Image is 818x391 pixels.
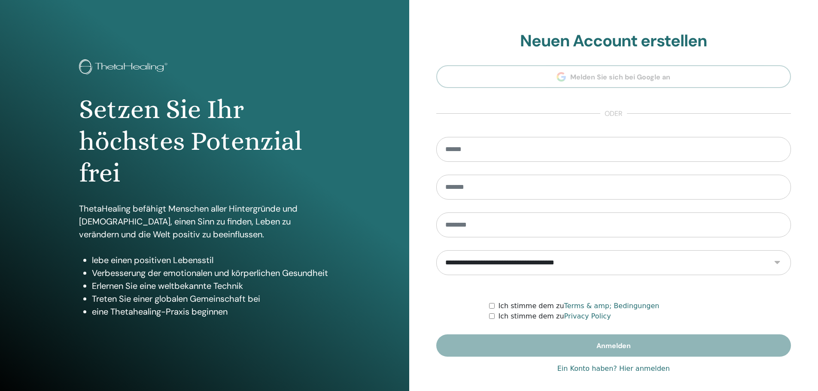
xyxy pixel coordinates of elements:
li: Verbesserung der emotionalen und körperlichen Gesundheit [92,267,330,279]
label: Ich stimme dem zu [498,311,611,321]
a: Ein Konto haben? Hier anmelden [557,364,670,374]
li: Erlernen Sie eine weltbekannte Technik [92,279,330,292]
span: oder [600,109,627,119]
h1: Setzen Sie Ihr höchstes Potenzial frei [79,94,330,189]
a: Terms & amp; Bedingungen [564,302,660,310]
li: eine Thetahealing-Praxis beginnen [92,305,330,318]
p: ThetaHealing befähigt Menschen aller Hintergründe und [DEMOGRAPHIC_DATA], einen Sinn zu finden, L... [79,202,330,241]
a: Privacy Policy [564,312,611,320]
li: Treten Sie einer globalen Gemeinschaft bei [92,292,330,305]
li: lebe einen positiven Lebensstil [92,254,330,267]
h2: Neuen Account erstellen [436,31,791,51]
label: Ich stimme dem zu [498,301,659,311]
